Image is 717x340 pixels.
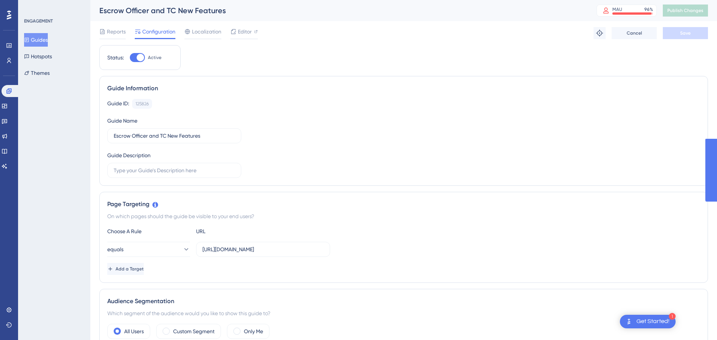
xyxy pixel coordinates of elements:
[196,227,279,236] div: URL
[107,263,144,275] button: Add a Target
[202,245,324,253] input: yourwebsite.com/path
[148,55,161,61] span: Active
[24,66,50,80] button: Themes
[612,6,622,12] div: MAU
[124,327,144,336] label: All Users
[624,317,633,326] img: launcher-image-alternative-text
[99,5,578,16] div: Escrow Officer and TC New Features
[107,245,123,254] span: equals
[612,27,657,39] button: Cancel
[636,317,670,326] div: Get Started!
[107,309,700,318] div: Which segment of the audience would you like to show this guide to?
[192,27,221,36] span: Localization
[107,212,700,221] div: On which pages should the guide be visible to your end users?
[667,8,703,14] span: Publish Changes
[107,99,129,109] div: Guide ID:
[627,30,642,36] span: Cancel
[107,227,190,236] div: Choose A Rule
[107,242,190,257] button: equals
[116,266,144,272] span: Add a Target
[107,53,124,62] div: Status:
[620,315,676,328] div: Open Get Started! checklist, remaining modules: 1
[107,27,126,36] span: Reports
[663,5,708,17] button: Publish Changes
[142,27,175,36] span: Configuration
[107,151,151,160] div: Guide Description
[680,30,691,36] span: Save
[244,327,263,336] label: Only Me
[114,166,235,175] input: Type your Guide’s Description here
[107,84,700,93] div: Guide Information
[644,6,653,12] div: 96 %
[107,200,700,209] div: Page Targeting
[24,50,52,63] button: Hotspots
[173,327,215,336] label: Custom Segment
[107,297,700,306] div: Audience Segmentation
[669,313,676,320] div: 1
[685,310,708,333] iframe: UserGuiding AI Assistant Launcher
[24,33,48,47] button: Guides
[114,132,235,140] input: Type your Guide’s Name here
[238,27,252,36] span: Editor
[107,116,137,125] div: Guide Name
[135,101,149,107] div: 125826
[24,18,53,24] div: ENGAGEMENT
[663,27,708,39] button: Save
